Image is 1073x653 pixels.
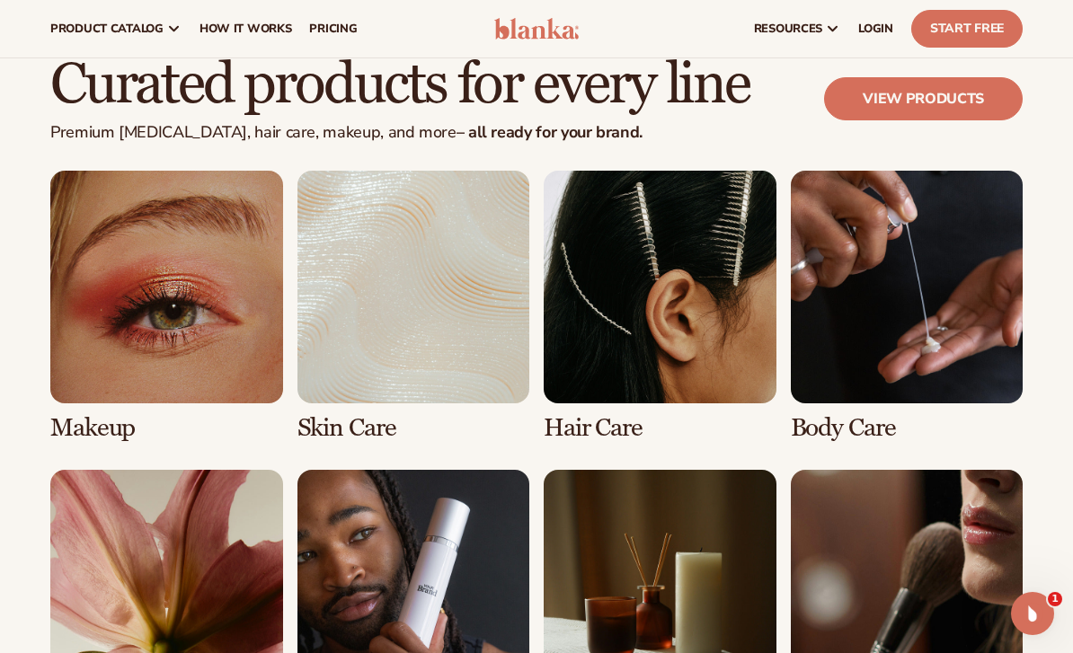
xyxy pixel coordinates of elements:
[50,414,283,442] h3: Makeup
[297,171,530,441] div: 2 / 8
[544,414,776,442] h3: Hair Care
[50,22,164,36] span: product catalog
[544,171,776,441] div: 3 / 8
[50,171,283,441] div: 1 / 8
[824,77,1023,120] a: View products
[457,121,643,143] strong: – all ready for your brand.
[791,414,1024,442] h3: Body Care
[1011,592,1054,635] iframe: Intercom live chat
[858,22,893,36] span: LOGIN
[791,171,1024,441] div: 4 / 8
[309,22,357,36] span: pricing
[1048,592,1062,606] span: 1
[50,123,749,143] p: Premium [MEDICAL_DATA], hair care, makeup, and more
[297,414,530,442] h3: Skin Care
[200,22,292,36] span: How It Works
[494,18,579,40] img: logo
[754,22,822,36] span: resources
[50,55,749,115] h2: Curated products for every line
[911,10,1023,48] a: Start Free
